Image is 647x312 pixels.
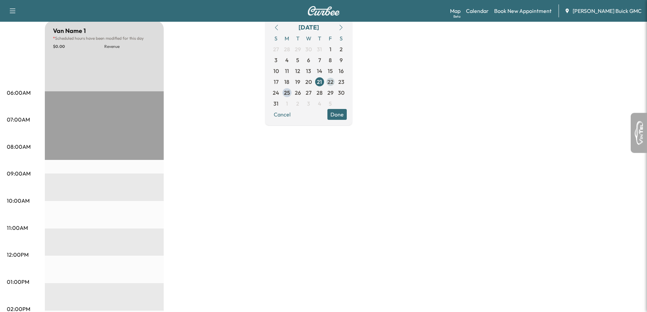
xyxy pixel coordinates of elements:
span: 20 [305,78,312,86]
span: 9 [340,56,343,64]
span: 26 [295,89,301,97]
p: 06:00AM [7,89,31,97]
span: 4 [285,56,289,64]
img: Curbee Logo [307,6,340,16]
span: F [325,33,336,44]
span: 31 [273,99,278,108]
p: 01:00PM [7,278,29,286]
p: 08:00AM [7,143,31,151]
p: 11:00AM [7,224,28,232]
span: 25 [284,89,290,97]
h5: Van Name 1 [53,26,86,36]
p: 10:00AM [7,197,30,205]
span: M [282,33,292,44]
button: Cancel [271,109,294,120]
span: T [314,33,325,44]
span: 13 [306,67,311,75]
span: 27 [273,45,279,53]
span: 1 [286,99,288,108]
span: 27 [306,89,311,97]
a: Calendar [466,7,489,15]
span: W [303,33,314,44]
span: 28 [284,45,290,53]
span: 21 [317,78,322,86]
span: 14 [317,67,322,75]
span: 6 [307,56,310,64]
span: 17 [274,78,278,86]
p: Revenue [104,44,156,49]
span: 4 [318,99,321,108]
span: 30 [305,45,312,53]
span: 15 [328,67,333,75]
span: S [271,33,282,44]
span: 11 [285,67,289,75]
button: Done [327,109,347,120]
span: 16 [339,67,344,75]
p: 12:00PM [7,251,29,259]
span: 18 [284,78,289,86]
span: 24 [273,89,279,97]
span: 31 [317,45,322,53]
p: 07:00AM [7,115,30,124]
p: $ 0.00 [53,44,104,49]
span: [PERSON_NAME] Buick GMC [573,7,642,15]
span: 2 [296,99,299,108]
span: 3 [307,99,310,108]
span: 1 [329,45,331,53]
span: 30 [338,89,344,97]
span: 23 [338,78,344,86]
a: MapBeta [450,7,461,15]
span: 3 [274,56,277,64]
span: 7 [318,56,321,64]
div: Beta [453,14,461,19]
span: 28 [317,89,323,97]
span: T [292,33,303,44]
a: Book New Appointment [494,7,552,15]
span: 12 [295,67,300,75]
span: 5 [329,99,332,108]
span: S [336,33,347,44]
span: 5 [296,56,299,64]
span: 19 [295,78,300,86]
span: 29 [327,89,334,97]
span: 22 [327,78,334,86]
span: 29 [295,45,301,53]
p: Scheduled hours have been modified for this day [53,36,156,41]
div: [DATE] [299,23,319,32]
p: 09:00AM [7,169,31,178]
span: 10 [273,67,279,75]
span: 8 [329,56,332,64]
span: 2 [340,45,343,53]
